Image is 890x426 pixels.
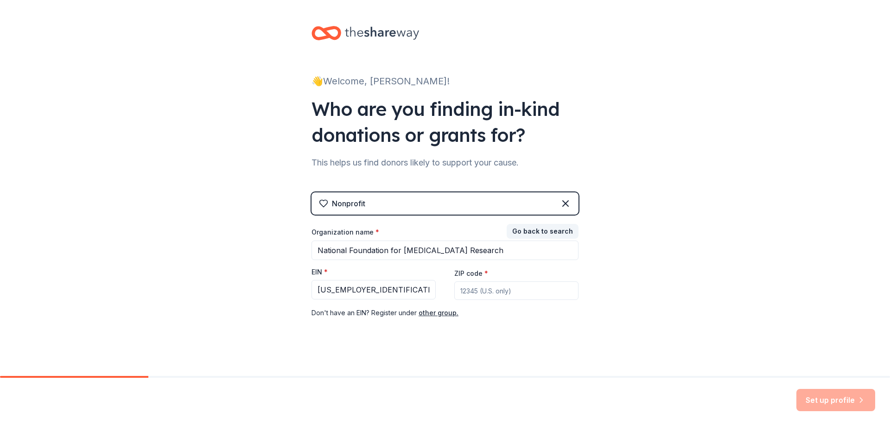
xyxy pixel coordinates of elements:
div: Who are you finding in-kind donations or grants for? [311,96,578,148]
button: other group. [419,307,458,318]
input: 12-3456789 [311,280,436,299]
div: Nonprofit [332,198,365,209]
input: American Red Cross [311,241,578,260]
label: Organization name [311,228,379,237]
label: ZIP code [454,269,488,278]
button: Go back to search [507,224,578,239]
div: 👋 Welcome, [PERSON_NAME]! [311,74,578,89]
label: EIN [311,267,328,277]
div: Don ' t have an EIN? Register under [311,307,578,318]
div: This helps us find donors likely to support your cause. [311,155,578,170]
input: 12345 (U.S. only) [454,281,578,300]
